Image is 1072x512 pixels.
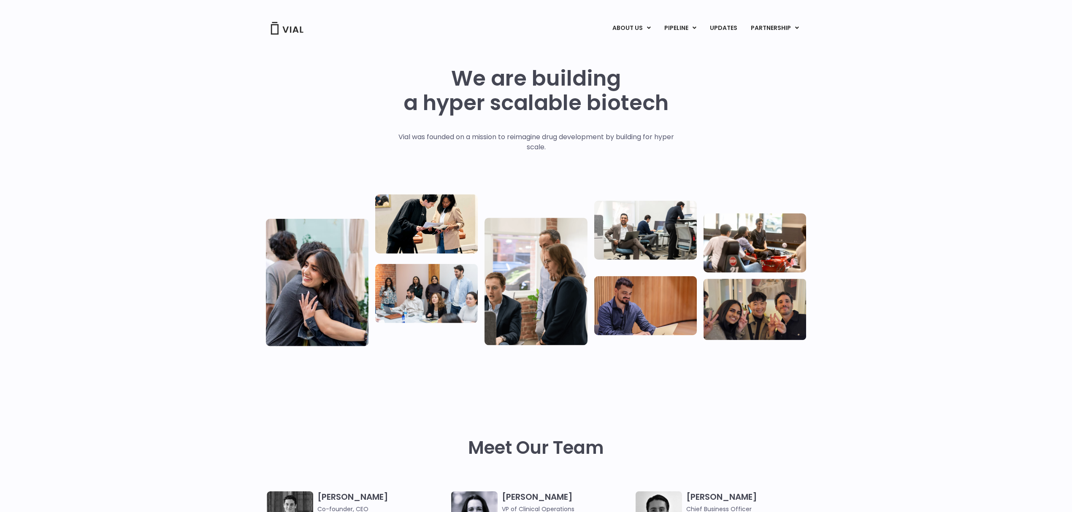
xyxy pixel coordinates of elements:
img: Two people looking at a paper talking. [375,194,478,253]
p: Vial was founded on a mission to reimagine drug development by building for hyper scale. [390,132,683,152]
a: UPDATES [703,21,744,35]
h1: We are building a hyper scalable biotech [403,66,669,115]
img: Three people working in an office [594,200,697,259]
h2: Meet Our Team [468,438,604,458]
img: Vial Life [266,218,368,346]
img: Group of 3 people smiling holding up the peace sign [704,279,806,340]
img: Group of three people standing around a computer looking at the screen [485,218,587,345]
a: PARTNERSHIPMenu Toggle [744,21,806,35]
a: PIPELINEMenu Toggle [658,21,703,35]
img: Eight people standing and sitting in an office [375,264,478,323]
img: Group of people playing whirlyball [704,213,806,272]
a: ABOUT USMenu Toggle [606,21,657,35]
img: Vial Logo [270,22,304,35]
img: Man working at a computer [594,276,697,335]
